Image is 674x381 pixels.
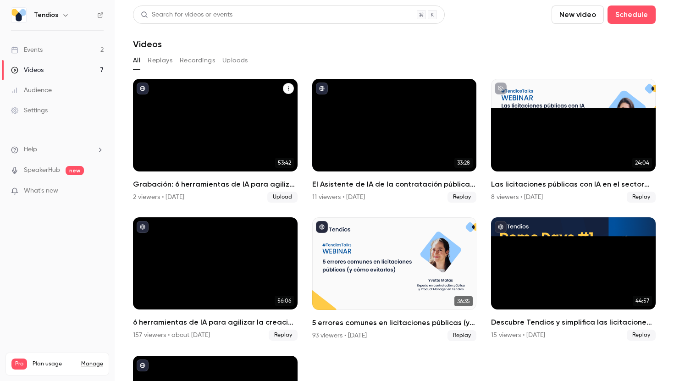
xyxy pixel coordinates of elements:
span: 36:35 [454,296,473,306]
a: 24:04Las licitaciones públicas con IA en el sector de la limpieza8 viewers • [DATE]Replay [491,79,656,203]
div: 11 viewers • [DATE] [312,193,365,202]
li: help-dropdown-opener [11,145,104,155]
li: 6 herramientas de IA para agilizar la creación de expedientes [133,217,298,341]
button: published [137,359,149,371]
div: Audience [11,86,52,95]
li: Las licitaciones públicas con IA en el sector de la limpieza [491,79,656,203]
a: 44:57Descubre Tendios y simplifica las licitaciones con IA15 viewers • [DATE]Replay [491,217,656,341]
span: Plan usage [33,360,76,368]
li: Descubre Tendios y simplifica las licitaciones con IA [491,217,656,341]
img: Tendios [11,8,26,22]
h2: El Asistente de IA de la contratación pública: consulta, redacta y valida. [312,179,477,190]
button: New video [552,6,604,24]
span: new [66,166,84,175]
button: Uploads [222,53,248,68]
span: Upload [267,192,298,203]
div: Events [11,45,43,55]
a: 53:42Grabación: 6 herramientas de IA para agilizar la creación de expedientes2 viewers • [DATE]Up... [133,79,298,203]
span: Replay [447,330,476,341]
button: Replays [148,53,172,68]
span: Pro [11,359,27,370]
span: Replay [627,330,656,341]
button: Schedule [608,6,656,24]
h2: 6 herramientas de IA para agilizar la creación de expedientes [133,317,298,328]
h1: Videos [133,39,162,50]
button: Recordings [180,53,215,68]
span: Help [24,145,37,155]
span: What's new [24,186,58,196]
li: El Asistente de IA de la contratación pública: consulta, redacta y valida. [312,79,477,203]
span: Replay [627,192,656,203]
a: 36:355 errores comunes en licitaciones públicas (y cómo evitarlos)93 viewers • [DATE]Replay [312,217,477,341]
div: Search for videos or events [141,10,232,20]
button: published [316,221,328,233]
a: SpeakerHub [24,166,60,175]
button: published [137,83,149,94]
button: All [133,53,140,68]
a: Manage [81,360,103,368]
h2: Las licitaciones públicas con IA en el sector de la limpieza [491,179,656,190]
button: published [137,221,149,233]
a: 56:066 herramientas de IA para agilizar la creación de expedientes157 viewers • about [DATE]Replay [133,217,298,341]
span: Replay [269,330,298,341]
button: published [495,221,507,233]
span: 33:28 [454,158,473,168]
span: 56:06 [275,296,294,306]
h2: Descubre Tendios y simplifica las licitaciones con IA [491,317,656,328]
div: 8 viewers • [DATE] [491,193,543,202]
h2: Grabación: 6 herramientas de IA para agilizar la creación de expedientes [133,179,298,190]
span: 24:04 [632,158,652,168]
span: Replay [447,192,476,203]
section: Videos [133,6,656,375]
button: unpublished [495,83,507,94]
button: published [316,83,328,94]
div: Settings [11,106,48,115]
h2: 5 errores comunes en licitaciones públicas (y cómo evitarlos) [312,317,477,328]
h6: Tendios [34,11,58,20]
span: 53:42 [275,158,294,168]
div: 15 viewers • [DATE] [491,331,545,340]
span: 44:57 [633,296,652,306]
li: Grabación: 6 herramientas de IA para agilizar la creación de expedientes [133,79,298,203]
div: 2 viewers • [DATE] [133,193,184,202]
div: 93 viewers • [DATE] [312,331,367,340]
div: 157 viewers • about [DATE] [133,331,210,340]
a: 33:28El Asistente de IA de la contratación pública: consulta, redacta y valida.11 viewers • [DATE... [312,79,477,203]
div: Videos [11,66,44,75]
iframe: Noticeable Trigger [93,187,104,195]
li: 5 errores comunes en licitaciones públicas (y cómo evitarlos) [312,217,477,341]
